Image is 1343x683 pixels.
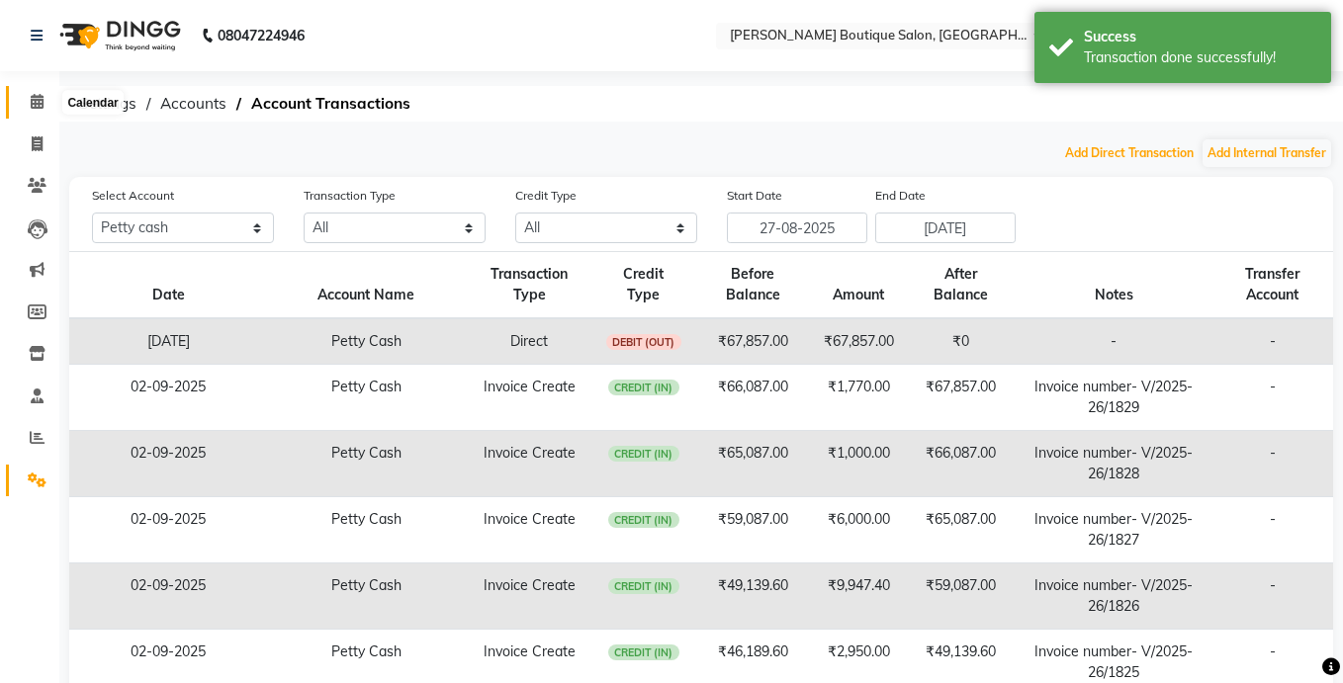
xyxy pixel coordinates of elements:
[50,8,186,63] img: logo
[694,318,812,365] td: ₹67,857.00
[812,252,906,319] th: Amount
[304,187,396,205] label: Transaction Type
[1016,563,1212,630] td: Invoice number- V/2025-26/1826
[875,213,1016,243] input: End Date
[608,446,679,462] span: CREDIT (IN)
[1060,139,1199,167] button: Add Direct Transaction
[218,8,305,63] b: 08047224946
[1212,318,1333,365] td: -
[69,318,267,365] td: [DATE]
[1212,365,1333,431] td: -
[1212,563,1333,630] td: -
[241,86,420,122] span: Account Transactions
[906,252,1016,319] th: After Balance
[150,86,236,122] span: Accounts
[69,365,267,431] td: 02-09-2025
[69,431,267,497] td: 02-09-2025
[727,213,867,243] input: Start Date
[267,318,465,365] td: Petty Cash
[875,187,926,205] label: End Date
[906,365,1016,431] td: ₹67,857.00
[92,187,174,205] label: Select Account
[465,497,593,563] td: Invoice Create
[465,563,593,630] td: Invoice Create
[1016,365,1212,431] td: Invoice number- V/2025-26/1829
[267,563,465,630] td: Petty Cash
[1212,497,1333,563] td: -
[465,318,593,365] td: Direct
[906,431,1016,497] td: ₹66,087.00
[812,365,906,431] td: ₹1,770.00
[267,365,465,431] td: Petty Cash
[69,497,267,563] td: 02-09-2025
[812,318,906,365] td: ₹67,857.00
[812,497,906,563] td: ₹6,000.00
[608,578,679,594] span: CREDIT (IN)
[62,91,123,115] div: Calendar
[608,512,679,528] span: CREDIT (IN)
[465,365,593,431] td: Invoice Create
[906,563,1016,630] td: ₹59,087.00
[606,334,681,350] span: DEBIT (OUT)
[608,380,679,395] span: CREDIT (IN)
[1212,431,1333,497] td: -
[515,187,577,205] label: Credit Type
[727,187,782,205] label: Start Date
[267,431,465,497] td: Petty Cash
[694,252,812,319] th: Before Balance
[1084,27,1316,47] div: Success
[1016,431,1212,497] td: Invoice number- V/2025-26/1828
[694,365,812,431] td: ₹66,087.00
[1016,497,1212,563] td: Invoice number- V/2025-26/1827
[1016,318,1212,365] td: -
[593,252,693,319] th: Credit Type
[465,252,593,319] th: Transaction Type
[906,497,1016,563] td: ₹65,087.00
[267,497,465,563] td: Petty Cash
[608,644,679,660] span: CREDIT (IN)
[812,431,906,497] td: ₹1,000.00
[812,563,906,630] td: ₹9,947.40
[267,252,465,319] th: Account Name
[1084,47,1316,68] div: Transaction done successfully!
[1016,252,1212,319] th: Notes
[465,431,593,497] td: Invoice Create
[1203,139,1331,167] button: Add Internal Transfer
[694,563,812,630] td: ₹49,139.60
[694,497,812,563] td: ₹59,087.00
[694,431,812,497] td: ₹65,087.00
[1212,252,1333,319] th: Transfer Account
[906,318,1016,365] td: ₹0
[69,252,267,319] th: Date
[69,563,267,630] td: 02-09-2025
